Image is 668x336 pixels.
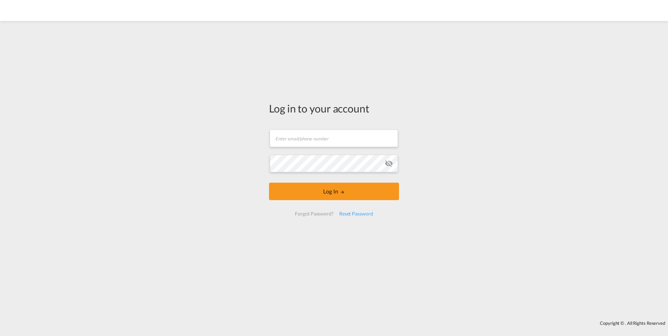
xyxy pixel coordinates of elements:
button: LOGIN [269,183,399,200]
input: Enter email/phone number [270,130,398,147]
div: Reset Password [336,207,376,220]
div: Log in to your account [269,101,399,116]
md-icon: icon-eye-off [385,159,393,168]
div: Forgot Password? [292,207,336,220]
